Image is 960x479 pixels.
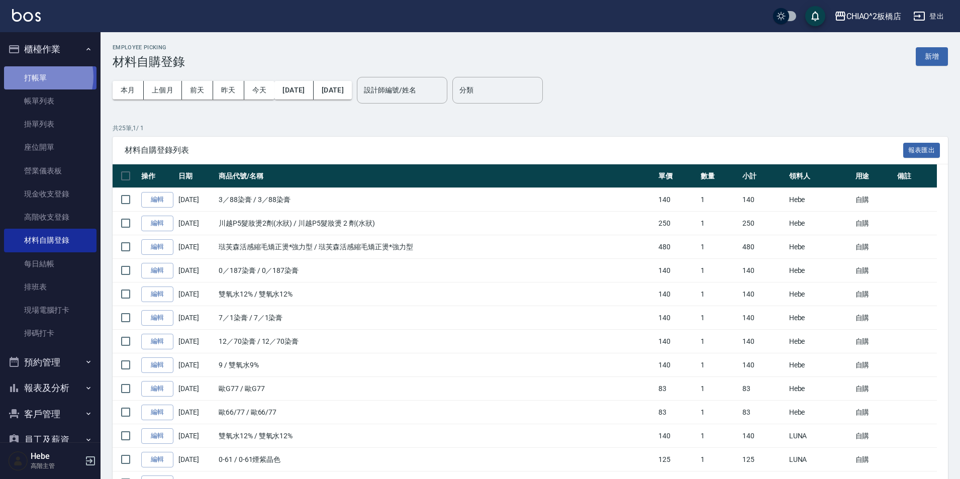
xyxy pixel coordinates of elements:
td: 自購 [853,282,895,306]
td: 140 [740,188,786,212]
td: 140 [656,424,698,448]
a: 編輯 [141,381,173,397]
td: 雙氧水12% / 雙氧水12% [216,424,656,448]
td: 1 [698,401,740,424]
a: 編輯 [141,286,173,302]
a: 編輯 [141,216,173,231]
a: 座位開單 [4,136,97,159]
td: 自購 [853,401,895,424]
td: Hebe [787,235,853,259]
td: Hebe [787,353,853,377]
td: [DATE] [176,424,216,448]
button: 客戶管理 [4,401,97,427]
th: 商品代號/名稱 [216,164,656,188]
td: 83 [656,401,698,424]
td: 自購 [853,188,895,212]
a: 排班表 [4,275,97,299]
td: [DATE] [176,353,216,377]
a: 材料自購登錄 [4,229,97,252]
td: 1 [698,377,740,401]
td: [DATE] [176,330,216,353]
td: 83 [656,377,698,401]
td: 琺芙森活感縮毛矯正燙*強力型 / 琺芙森活感縮毛矯正燙*強力型 [216,235,656,259]
td: 140 [740,282,786,306]
td: 1 [698,282,740,306]
button: save [805,6,825,26]
td: Hebe [787,259,853,282]
td: 140 [740,306,786,330]
button: 上個月 [144,81,182,100]
button: CHIAO^2板橋店 [830,6,906,27]
th: 操作 [139,164,176,188]
a: 報表匯出 [903,145,940,154]
td: 480 [656,235,698,259]
td: [DATE] [176,282,216,306]
td: Hebe [787,188,853,212]
td: 自購 [853,448,895,471]
button: 前天 [182,81,213,100]
td: [DATE] [176,401,216,424]
td: [DATE] [176,377,216,401]
a: 掛單列表 [4,113,97,136]
p: 共 25 筆, 1 / 1 [113,124,948,133]
td: 自購 [853,377,895,401]
a: 帳單列表 [4,89,97,113]
td: 140 [656,306,698,330]
h5: Hebe [31,451,82,461]
img: Logo [12,9,41,22]
td: [DATE] [176,259,216,282]
td: LUNA [787,424,853,448]
td: 7／1染膏 / 7／1染膏 [216,306,656,330]
td: 83 [740,377,786,401]
a: 編輯 [141,428,173,444]
td: 125 [740,448,786,471]
td: [DATE] [176,235,216,259]
td: 1 [698,188,740,212]
td: 0／187染膏 / 0／187染膏 [216,259,656,282]
button: 今天 [244,81,275,100]
td: 雙氧水12% / 雙氧水12% [216,282,656,306]
td: [DATE] [176,306,216,330]
td: Hebe [787,306,853,330]
td: 3／88染膏 / 3／88染膏 [216,188,656,212]
td: 140 [740,424,786,448]
td: Hebe [787,377,853,401]
td: [DATE] [176,448,216,471]
td: Hebe [787,282,853,306]
button: 櫃檯作業 [4,36,97,62]
td: 歐66/77 / 歐66/77 [216,401,656,424]
td: 125 [656,448,698,471]
a: 每日結帳 [4,252,97,275]
td: [DATE] [176,188,216,212]
button: 本月 [113,81,144,100]
p: 高階主管 [31,461,82,470]
a: 編輯 [141,310,173,326]
th: 小計 [740,164,786,188]
td: 1 [698,330,740,353]
td: [DATE] [176,212,216,235]
td: 140 [656,330,698,353]
a: 打帳單 [4,66,97,89]
td: 1 [698,259,740,282]
td: 1 [698,306,740,330]
button: 員工及薪資 [4,427,97,453]
td: 140 [656,353,698,377]
td: 1 [698,212,740,235]
td: 140 [740,259,786,282]
td: 480 [740,235,786,259]
a: 編輯 [141,405,173,420]
td: 250 [656,212,698,235]
td: 12／70染膏 / 12／70染膏 [216,330,656,353]
td: 250 [740,212,786,235]
td: 140 [656,282,698,306]
button: [DATE] [274,81,313,100]
a: 編輯 [141,239,173,255]
td: 自購 [853,330,895,353]
th: 日期 [176,164,216,188]
td: 1 [698,448,740,471]
td: 1 [698,424,740,448]
a: 新增 [916,51,948,61]
button: 昨天 [213,81,244,100]
td: LUNA [787,448,853,471]
h3: 材料自購登錄 [113,55,185,69]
